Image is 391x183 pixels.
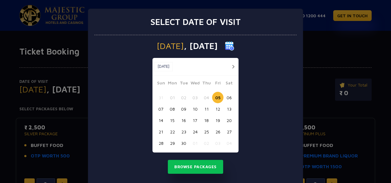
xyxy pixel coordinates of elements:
[150,17,241,27] h3: Select date of visit
[189,137,201,149] button: 01
[223,115,235,126] button: 20
[223,79,235,88] span: Sat
[212,115,223,126] button: 19
[168,160,223,174] button: Browse Packages
[155,126,167,137] button: 21
[184,42,218,50] span: , [DATE]
[189,115,201,126] button: 17
[223,92,235,103] button: 06
[223,126,235,137] button: 27
[189,103,201,115] button: 10
[167,126,178,137] button: 22
[178,115,189,126] button: 16
[201,92,212,103] button: 04
[167,115,178,126] button: 15
[167,137,178,149] button: 29
[178,79,189,88] span: Tue
[223,103,235,115] button: 13
[201,103,212,115] button: 11
[155,137,167,149] button: 28
[201,137,212,149] button: 02
[223,137,235,149] button: 04
[212,79,223,88] span: Fri
[189,126,201,137] button: 24
[178,126,189,137] button: 23
[155,92,167,103] button: 31
[201,115,212,126] button: 18
[167,92,178,103] button: 01
[212,137,223,149] button: 03
[189,79,201,88] span: Wed
[178,103,189,115] button: 09
[178,92,189,103] button: 02
[212,103,223,115] button: 12
[212,92,223,103] button: 05
[201,126,212,137] button: 25
[167,79,178,88] span: Mon
[189,92,201,103] button: 03
[157,42,184,50] span: [DATE]
[178,137,189,149] button: 30
[201,79,212,88] span: Thu
[155,115,167,126] button: 14
[154,62,173,71] button: [DATE]
[225,41,234,51] img: calender icon
[155,79,167,88] span: Sun
[155,103,167,115] button: 07
[167,103,178,115] button: 08
[212,126,223,137] button: 26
